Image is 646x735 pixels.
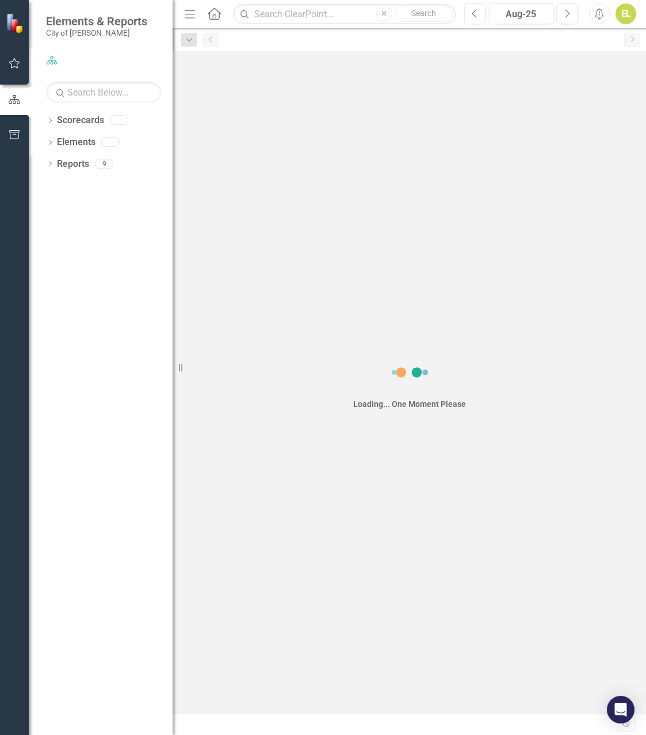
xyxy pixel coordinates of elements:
[46,14,147,28] span: Elements & Reports
[46,82,161,102] input: Search Below...
[57,114,104,127] a: Scorecards
[6,13,26,33] img: ClearPoint Strategy
[233,4,456,24] input: Search ClearPoint...
[411,9,436,18] span: Search
[95,159,113,169] div: 9
[489,3,553,24] button: Aug-25
[616,3,636,24] button: EL
[395,6,453,22] button: Search
[493,7,549,21] div: Aug-25
[607,696,634,723] div: Open Intercom Messenger
[353,398,466,410] div: Loading... One Moment Please
[57,158,89,171] a: Reports
[57,136,95,149] a: Elements
[46,28,147,37] small: City of [PERSON_NAME]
